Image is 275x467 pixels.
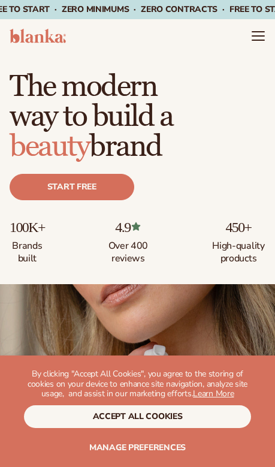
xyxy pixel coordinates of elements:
p: High-quality products [211,235,265,265]
span: · [222,4,225,15]
p: By clicking "Accept All Cookies", you agree to the storing of cookies on your device to enhance s... [24,369,251,399]
a: Start free [10,174,134,200]
button: Manage preferences [24,442,251,453]
summary: Menu [251,29,265,43]
h1: The modern way to build a brand [10,67,265,162]
img: logo [10,29,66,43]
p: 100K+ [10,219,45,235]
a: Learn More [193,388,234,399]
span: beauty [10,128,89,165]
button: accept all cookies [24,405,251,428]
p: 4.9 [101,219,155,235]
p: 450+ [211,219,265,235]
p: Brands built [10,235,45,265]
p: Over 400 reviews [101,235,155,265]
span: Manage preferences [89,442,186,453]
